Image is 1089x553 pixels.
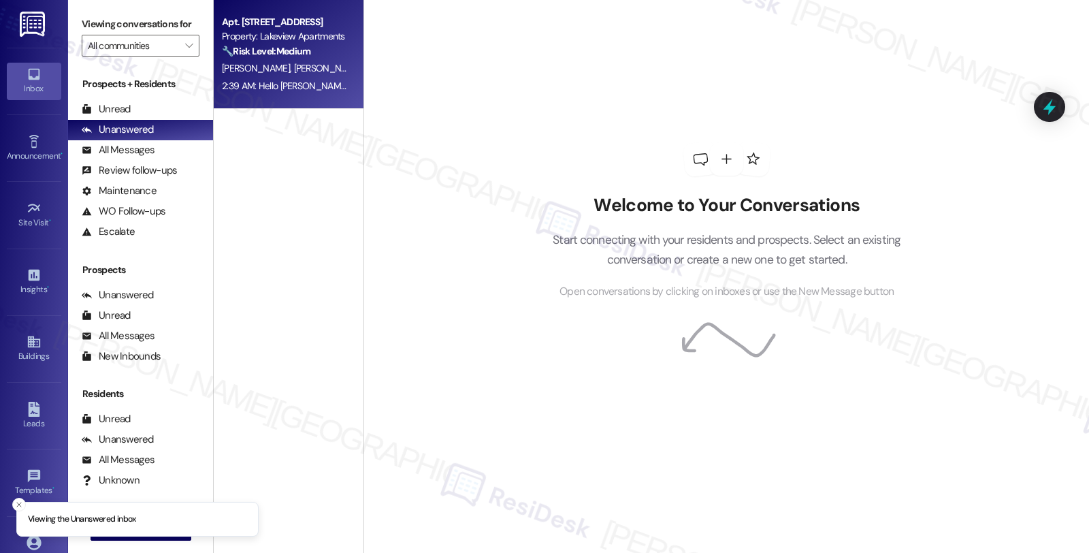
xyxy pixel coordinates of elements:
[82,102,131,116] div: Unread
[68,77,213,91] div: Prospects + Residents
[82,204,165,219] div: WO Follow-ups
[185,40,193,51] i: 
[52,484,54,493] span: •
[294,62,362,74] span: [PERSON_NAME]
[12,498,26,511] button: Close toast
[88,35,178,57] input: All communities
[559,283,894,300] span: Open conversations by clicking on inboxes or use the New Message button
[68,387,213,401] div: Residents
[82,14,199,35] label: Viewing conversations for
[82,123,154,137] div: Unanswered
[82,309,131,323] div: Unread
[222,45,310,57] strong: 🔧 Risk Level: Medium
[222,29,348,44] div: Property: Lakeview Apartments
[82,143,155,157] div: All Messages
[49,216,51,225] span: •
[7,330,61,367] a: Buildings
[82,432,154,447] div: Unanswered
[82,184,157,198] div: Maintenance
[7,264,61,300] a: Insights •
[82,163,177,178] div: Review follow-ups
[68,263,213,277] div: Prospects
[82,288,154,302] div: Unanswered
[532,230,922,269] p: Start connecting with your residents and prospects. Select an existing conversation or create a n...
[7,197,61,234] a: Site Visit •
[61,149,63,159] span: •
[82,473,140,488] div: Unknown
[82,349,161,364] div: New Inbounds
[7,464,61,501] a: Templates •
[222,62,294,74] span: [PERSON_NAME]
[47,283,49,292] span: •
[28,513,136,526] p: Viewing the Unanswered inbox
[532,195,922,217] h2: Welcome to Your Conversations
[82,412,131,426] div: Unread
[20,12,48,37] img: ResiDesk Logo
[7,398,61,434] a: Leads
[222,15,348,29] div: Apt. [STREET_ADDRESS]
[7,63,61,99] a: Inbox
[82,453,155,467] div: All Messages
[82,329,155,343] div: All Messages
[82,225,135,239] div: Escalate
